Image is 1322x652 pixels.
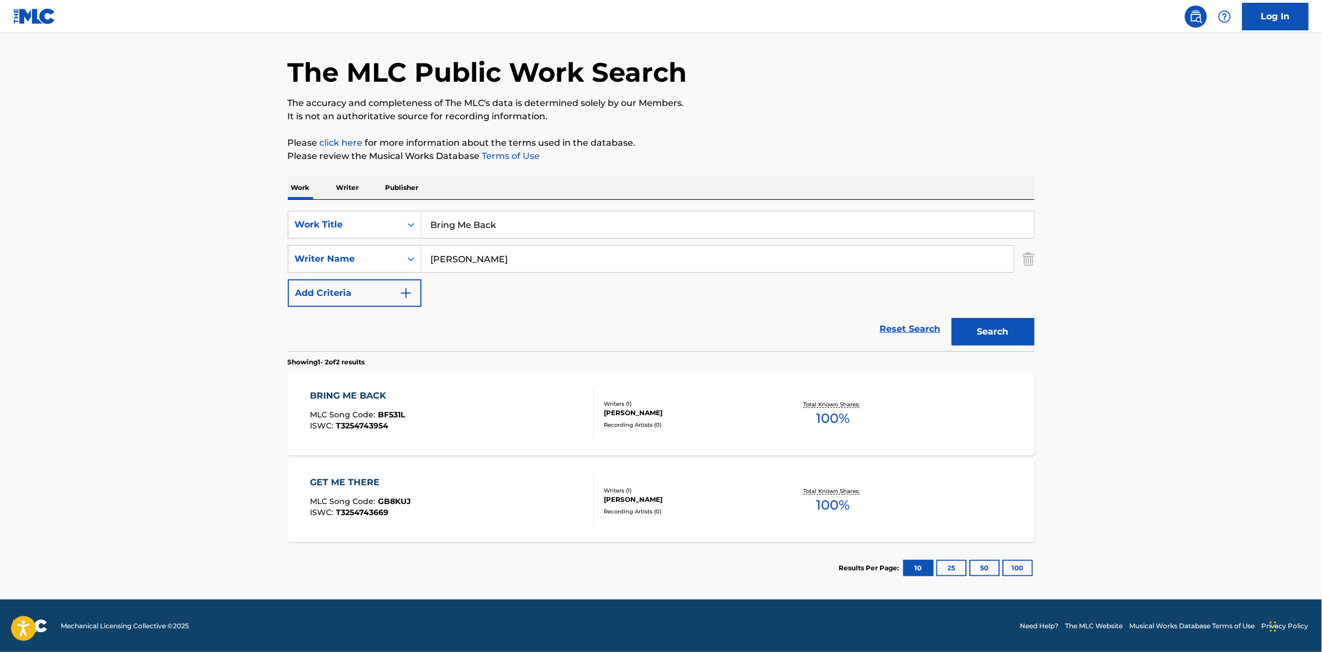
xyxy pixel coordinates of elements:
[399,287,413,300] img: 9d2ae6d4665cec9f34b9.svg
[288,136,1035,150] p: Please for more information about the terms used in the database.
[310,496,378,506] span: MLC Song Code :
[288,357,365,367] p: Showing 1 - 2 of 2 results
[61,621,189,631] span: Mechanical Licensing Collective © 2025
[336,507,388,517] span: T3254743669
[382,176,422,199] p: Publisher
[604,400,771,408] div: Writers ( 1 )
[839,563,902,573] p: Results Per Page:
[378,496,411,506] span: GB8KUJ
[1218,10,1231,23] img: help
[817,495,850,515] span: 100 %
[310,410,378,420] span: MLC Song Code :
[288,211,1035,351] form: Search Form
[13,8,56,24] img: MLC Logo
[288,110,1035,123] p: It is not an authoritative source for recording information.
[1023,245,1035,273] img: Delete Criterion
[288,373,1035,455] a: BRING ME BACKMLC Song Code:BF531LISWC:T3254743954Writers (1)[PERSON_NAME]Recording Artists (0)Tot...
[295,218,394,231] div: Work Title
[333,176,362,199] p: Writer
[288,150,1035,163] p: Please review the Musical Works Database
[288,97,1035,110] p: The accuracy and completeness of The MLC's data is determined solely by our Members.
[310,421,336,431] span: ISWC :
[480,151,540,161] a: Terms of Use
[804,400,863,409] p: Total Known Shares:
[604,495,771,505] div: [PERSON_NAME]
[336,421,388,431] span: T3254743954
[288,176,313,199] p: Work
[310,389,405,402] div: BRING ME BACK
[1262,621,1309,631] a: Privacy Policy
[1020,621,1059,631] a: Need Help?
[903,560,934,576] button: 10
[378,410,405,420] span: BF531L
[288,56,687,89] h1: The MLC Public Work Search
[1066,621,1123,631] a: The MLC Website
[1270,610,1277,643] div: Drag
[1242,3,1309,30] a: Log In
[1185,6,1207,28] a: Public Search
[875,317,946,341] a: Reset Search
[952,318,1035,346] button: Search
[310,507,336,517] span: ISWC :
[970,560,1000,576] button: 50
[320,137,363,148] a: click here
[604,421,771,429] div: Recording Artists ( 0 )
[1214,6,1236,28] div: Help
[604,486,771,495] div: Writers ( 1 )
[1267,599,1322,652] iframe: Chat Widget
[288,279,422,307] button: Add Criteria
[604,507,771,516] div: Recording Artists ( 0 )
[310,476,411,489] div: GET ME THERE
[804,487,863,495] p: Total Known Shares:
[288,459,1035,542] a: GET ME THEREMLC Song Code:GB8KUJISWC:T3254743669Writers (1)[PERSON_NAME]Recording Artists (0)Tota...
[604,408,771,418] div: [PERSON_NAME]
[936,560,967,576] button: 25
[817,409,850,428] span: 100 %
[1003,560,1033,576] button: 100
[13,619,48,633] img: logo
[1130,621,1255,631] a: Musical Works Database Terms of Use
[295,252,394,266] div: Writer Name
[1189,10,1203,23] img: search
